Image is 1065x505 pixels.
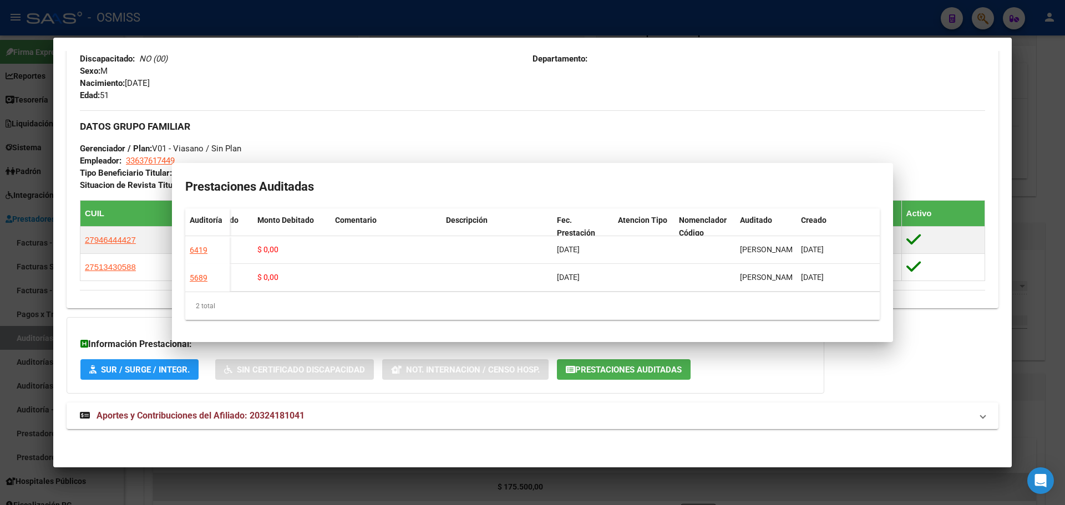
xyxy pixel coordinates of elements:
[257,216,314,225] span: Monto Debitado
[801,273,824,282] span: [DATE]
[253,208,331,255] datatable-header-cell: Monto Debitado
[80,180,242,190] span: 13 - Desempleo
[257,245,278,254] span: $ 0,00
[85,262,136,272] span: 27513430588
[382,359,549,380] button: Not. Internacion / Censo Hosp.
[257,273,278,282] span: $ 0,00
[185,292,880,320] div: 2 total
[740,216,772,225] span: Auditado
[80,156,121,166] strong: Empleador:
[801,245,824,254] span: [DATE]
[801,216,826,225] span: Creado
[679,216,727,237] span: Nomenclador Código
[97,410,305,421] span: Aportes y Contribuciones del Afiliado: 20324181041
[80,180,185,190] strong: Situacion de Revista Titular:
[80,78,125,88] strong: Nacimiento:
[80,66,100,76] strong: Sexo:
[80,200,225,226] th: CUIL
[552,208,613,255] datatable-header-cell: Fec. Prestación
[331,208,442,255] datatable-header-cell: Comentario
[85,235,136,244] span: 27946444427
[1027,467,1054,494] div: Open Intercom Messenger
[80,90,100,100] strong: Edad:
[190,272,207,284] div: 5689
[557,273,580,282] span: [DATE]
[237,365,365,375] span: Sin Certificado Discapacidad
[80,42,126,52] strong: Estado Civil:
[80,66,108,76] span: M
[613,208,674,255] datatable-header-cell: Atencion Tipo
[80,120,985,132] h3: DATOS GRUPO FAMILIAR
[101,365,190,375] span: SUR / SURGE / INTEGR.
[80,338,810,351] h3: Información Prestacional:
[67,402,998,429] mat-expansion-panel-header: Aportes y Contribuciones del Afiliado: 20324181041
[80,168,318,178] span: 08 - SEGURO DESEMPLEO (LEY 24.013)
[674,208,736,255] datatable-header-cell: Nomenclador Código
[185,208,230,255] datatable-header-cell: Auditoría
[557,359,691,380] button: Prestaciones Auditadas
[736,208,797,255] datatable-header-cell: Auditado
[442,208,552,255] datatable-header-cell: Descripción
[740,245,799,254] span: [PERSON_NAME]
[185,176,880,197] h2: Prestaciones Auditadas
[139,54,168,64] i: NO (00)
[532,42,551,52] strong: Piso:
[80,144,241,154] span: V01 - Viasano / Sin Plan
[190,216,222,225] span: Auditoría
[557,216,595,237] span: Fec. Prestación
[80,168,172,178] strong: Tipo Beneficiario Titular:
[575,365,682,375] span: Prestaciones Auditadas
[80,144,152,154] strong: Gerenciador / Plan:
[335,216,377,225] span: Comentario
[797,208,880,255] datatable-header-cell: Creado
[126,156,175,166] span: 33637617449
[190,244,207,257] div: 6419
[80,54,135,64] strong: Discapacitado:
[80,90,109,100] span: 51
[901,200,985,226] th: Activo
[446,216,488,225] span: Descripción
[532,54,587,64] strong: Departamento:
[618,216,667,225] span: Atencion Tipo
[406,365,540,375] span: Not. Internacion / Censo Hosp.
[80,359,199,380] button: SUR / SURGE / INTEGR.
[80,78,150,88] span: [DATE]
[557,245,580,254] span: [DATE]
[215,359,374,380] button: Sin Certificado Discapacidad
[80,42,154,52] span: Casado
[740,273,799,282] span: [PERSON_NAME]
